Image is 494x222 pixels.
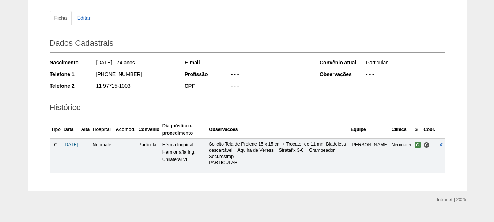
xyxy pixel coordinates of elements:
th: Hospital [91,121,114,139]
td: Hérnia Inguinal Herniorrafia Ing. Unilateral VL [161,138,207,173]
th: Diagnóstico e procedimento [161,121,207,139]
th: Observações [207,121,349,139]
div: - - - [365,71,445,80]
div: Particular [365,59,445,68]
th: Clínica [390,121,413,139]
div: Telefone 2 [50,82,95,90]
div: [PHONE_NUMBER] [95,71,175,80]
div: [DATE] - 74 anos [95,59,175,68]
th: Convênio [137,121,161,139]
td: Neomater [91,138,114,173]
div: C [51,141,61,148]
div: 11 97715-1003 [95,82,175,91]
a: [DATE] [64,142,78,147]
div: - - - [230,82,310,91]
th: S [413,121,422,139]
th: Alta [80,121,91,139]
th: Acomod. [114,121,137,139]
th: Cobr. [422,121,437,139]
th: Data [62,121,80,139]
h2: Histórico [50,100,445,117]
p: Solicito Tela de Prolene 15 x 15 cm + Trocater de 11 mm Bladeless descartável + Agulha de Veress ... [209,141,348,166]
div: CPF [185,82,230,90]
a: Editar [72,11,95,25]
td: Particular [137,138,161,173]
div: - - - [230,59,310,68]
td: — [114,138,137,173]
td: — [80,138,91,173]
th: Tipo [50,121,62,139]
td: [PERSON_NAME] [349,138,390,173]
div: Profissão [185,71,230,78]
div: Intranet | 2025 [437,196,467,203]
span: Consultório [423,142,430,148]
div: Nascimento [50,59,95,66]
div: Observações [320,71,365,78]
a: Ficha [50,11,72,25]
div: E-mail [185,59,230,66]
th: Equipe [349,121,390,139]
h2: Dados Cadastrais [50,36,445,53]
span: Confirmada [415,142,421,148]
div: Telefone 1 [50,71,95,78]
td: Neomater [390,138,413,173]
div: - - - [230,71,310,80]
div: Convênio atual [320,59,365,66]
